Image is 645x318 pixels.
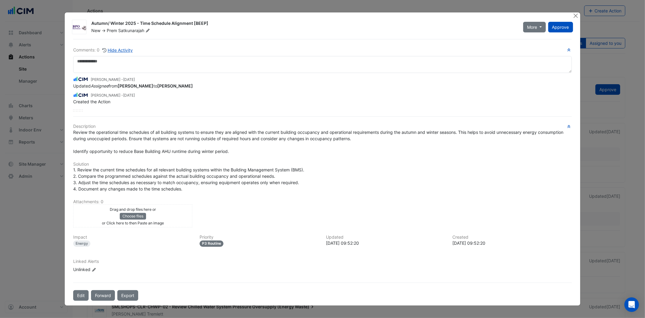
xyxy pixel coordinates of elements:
[107,28,117,33] span: Prem
[624,297,639,312] div: Open Intercom Messenger
[110,207,156,212] small: Drag and drop files here or
[102,47,133,54] button: Hide Activity
[73,290,89,301] button: Edit
[73,240,90,247] div: Energy
[453,235,572,240] h6: Created
[91,290,115,301] button: Forward
[73,83,193,88] span: Updated from to
[73,99,110,104] span: Created the Action
[453,240,572,246] div: [DATE] 09:52:20
[73,167,304,191] span: 1. Review the current time schedules for all relevant building systems within the Building Manage...
[552,25,569,30] span: Approve
[73,76,88,82] img: CIM
[73,47,133,54] div: Comments: 0
[123,93,135,98] span: 2025-06-03 09:52:20
[91,83,109,88] em: Assignee
[118,83,153,88] strong: [PERSON_NAME]
[200,240,223,247] div: P3 Routine
[326,240,445,246] div: [DATE] 09:52:20
[73,199,572,204] h6: Attachments: 0
[91,28,100,33] span: New
[573,12,579,19] button: Close
[91,93,135,98] small: [PERSON_NAME] -
[157,83,193,88] strong: [PERSON_NAME]
[91,20,516,28] div: Autumn/ Winter 2025 - Time Schedule Alignment [BEEP]
[92,267,96,272] fa-icon: Edit Linked Alerts
[102,28,106,33] span: ->
[73,259,572,264] h6: Linked Alerts
[527,24,537,30] span: More
[73,162,572,167] h6: Solution
[326,235,445,240] h6: Updated
[523,22,546,32] button: More
[102,221,164,225] small: or Click here to then Paste an image
[118,28,151,34] span: Satkunarajah
[73,92,88,98] img: CIM
[117,290,138,301] a: Export
[73,266,146,273] div: Unlinked
[123,77,135,82] span: 2025-06-04 11:25:45
[73,124,572,129] h6: Description
[91,77,135,82] small: [PERSON_NAME] -
[120,213,146,220] button: Choose files
[200,235,319,240] h6: Priority
[72,24,86,30] img: BPO Services
[548,22,573,32] button: Approve
[73,130,565,154] span: Review the operational time schedules of all building systems to ensure they are aligned with the...
[73,235,192,240] h6: Impact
